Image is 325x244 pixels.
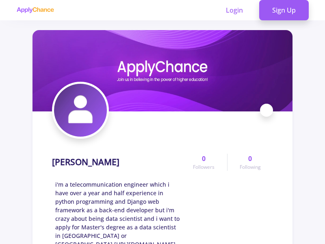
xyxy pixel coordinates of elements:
[193,163,214,171] span: Followers
[227,154,273,171] a: 0Following
[248,154,252,163] span: 0
[32,30,292,111] img: Arash Mohtaramicover image
[54,84,107,137] img: Arash Mohtaramiavatar
[240,163,261,171] span: Following
[16,7,54,13] img: applychance logo text only
[202,154,206,163] span: 0
[181,154,227,171] a: 0Followers
[52,157,119,167] h1: [PERSON_NAME]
